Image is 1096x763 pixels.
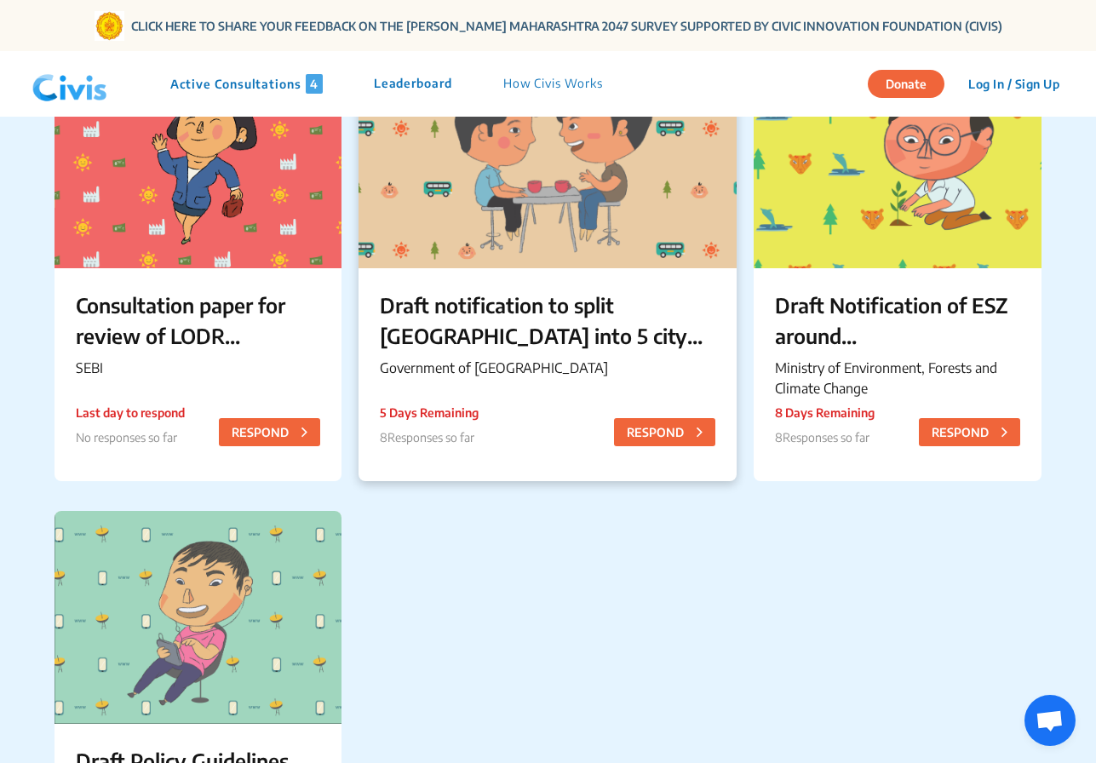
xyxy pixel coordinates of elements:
p: Government of [GEOGRAPHIC_DATA] [380,358,715,378]
button: Log In / Sign Up [957,71,1070,97]
a: Open chat [1024,695,1076,746]
span: Responses so far [387,430,474,445]
p: 8 Days Remaining [775,404,875,422]
a: Consultation paper for review of LODR Regulations - measures towards Ease of Doing BusinessSEBILa... [55,55,341,481]
span: No responses so far [76,430,177,445]
a: CLICK HERE TO SHARE YOUR FEEDBACK ON THE [PERSON_NAME] MAHARASHTRA 2047 SURVEY SUPPORTED BY CIVIC... [131,17,1002,35]
a: Donate [868,74,957,91]
button: RESPOND [919,418,1020,446]
p: 8 [775,428,875,446]
p: SEBI [76,358,320,378]
p: Last day to respond [76,404,185,422]
p: How Civis Works [503,74,603,94]
span: Responses so far [783,430,869,445]
img: navlogo.png [26,59,114,110]
p: Active Consultations [170,74,323,94]
button: RESPOND [614,418,715,446]
p: Draft notification to split [GEOGRAPHIC_DATA] into 5 city corporations/[GEOGRAPHIC_DATA] ನಗರವನ್ನು... [380,290,715,351]
button: Donate [868,70,944,98]
a: Draft Notification of ESZ around [GEOGRAPHIC_DATA] in [GEOGRAPHIC_DATA]Ministry of Environment, F... [754,55,1041,481]
button: RESPOND [219,418,320,446]
img: Gom Logo [95,11,124,41]
p: Draft Notification of ESZ around [GEOGRAPHIC_DATA] in [GEOGRAPHIC_DATA] [775,290,1019,351]
p: Leaderboard [374,74,452,94]
p: Consultation paper for review of LODR Regulations - measures towards Ease of Doing Business [76,290,320,351]
span: 4 [306,74,323,94]
p: 8 [380,428,479,446]
a: Draft notification to split [GEOGRAPHIC_DATA] into 5 city corporations/[GEOGRAPHIC_DATA] ನಗರವನ್ನು... [359,55,737,481]
p: 5 Days Remaining [380,404,479,422]
p: Ministry of Environment, Forests and Climate Change [775,358,1019,399]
